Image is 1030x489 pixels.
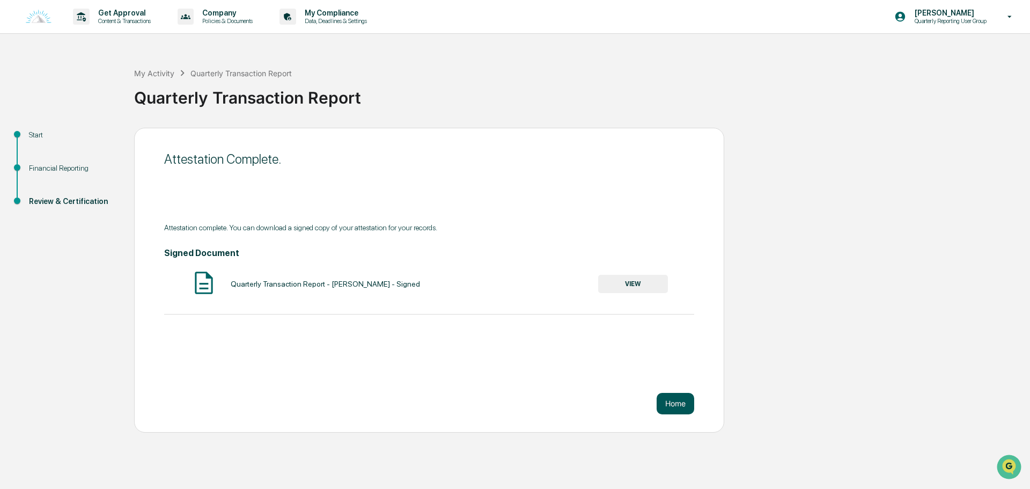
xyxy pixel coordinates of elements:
[107,182,130,190] span: Pylon
[296,9,372,17] p: My Compliance
[36,93,136,101] div: We're available if you need us!
[164,151,694,167] div: Attestation Complete.
[194,17,258,25] p: Policies & Documents
[190,269,217,296] img: Document Icon
[78,136,86,145] div: 🗄️
[89,135,133,146] span: Attestations
[134,79,1025,107] div: Quarterly Transaction Report
[90,17,156,25] p: Content & Transactions
[190,69,292,78] div: Quarterly Transaction Report
[906,9,992,17] p: [PERSON_NAME]
[164,223,694,232] div: Attestation complete. You can download a signed copy of your attestation for your records.
[76,181,130,190] a: Powered byPylon
[194,9,258,17] p: Company
[6,151,72,171] a: 🔎Data Lookup
[231,280,420,288] div: Quarterly Transaction Report - [PERSON_NAME] - Signed
[21,135,69,146] span: Preclearance
[26,10,51,24] img: logo
[73,131,137,150] a: 🗄️Attestations
[11,82,30,101] img: 1746055101610-c473b297-6a78-478c-a979-82029cc54cd1
[29,196,117,207] div: Review & Certification
[182,85,195,98] button: Start new chat
[21,156,68,166] span: Data Lookup
[90,9,156,17] p: Get Approval
[296,17,372,25] p: Data, Deadlines & Settings
[134,69,174,78] div: My Activity
[996,454,1025,483] iframe: Open customer support
[11,157,19,165] div: 🔎
[598,275,668,293] button: VIEW
[11,23,195,40] p: How can we help?
[657,393,694,414] button: Home
[906,17,992,25] p: Quarterly Reporting User Group
[29,129,117,141] div: Start
[6,131,73,150] a: 🖐️Preclearance
[164,248,694,258] h4: Signed Document
[36,82,176,93] div: Start new chat
[29,163,117,174] div: Financial Reporting
[11,136,19,145] div: 🖐️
